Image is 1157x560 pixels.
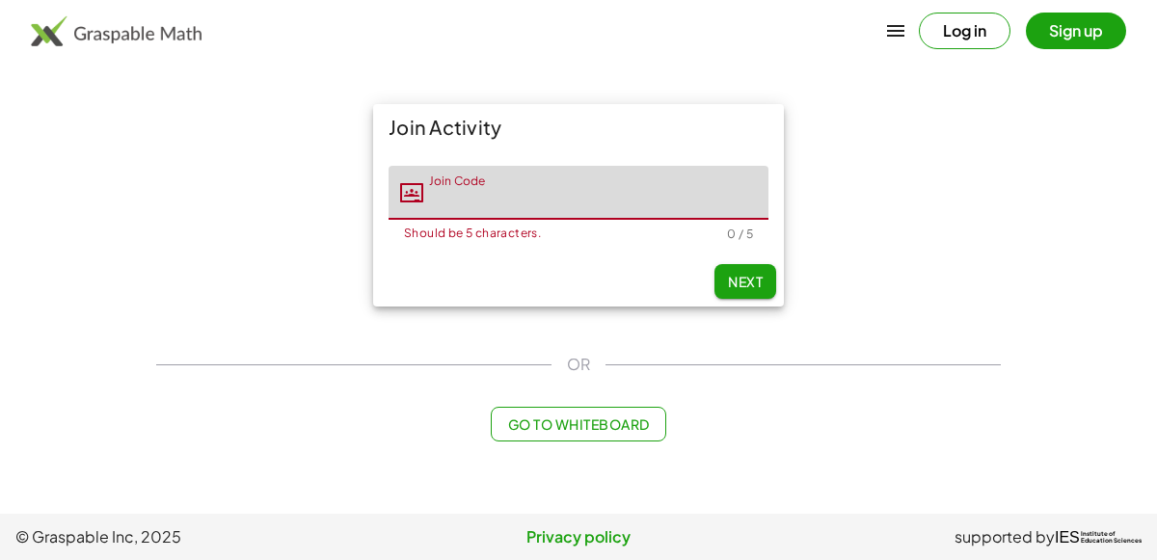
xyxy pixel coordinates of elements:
div: Should be 5 characters. [404,227,727,239]
button: Sign up [1026,13,1126,49]
button: Next [714,264,776,299]
div: Join Activity [373,104,784,150]
span: Next [728,273,763,290]
span: © Graspable Inc, 2025 [15,525,390,548]
a: Privacy policy [390,525,766,548]
span: OR [567,353,590,376]
span: Institute of Education Sciences [1081,531,1142,545]
a: IESInstitute ofEducation Sciences [1055,525,1142,548]
span: supported by [955,525,1055,548]
span: Go to Whiteboard [507,415,649,433]
span: IES [1055,528,1080,547]
button: Log in [919,13,1010,49]
button: Go to Whiteboard [491,407,665,441]
div: 0 / 5 [727,227,753,241]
